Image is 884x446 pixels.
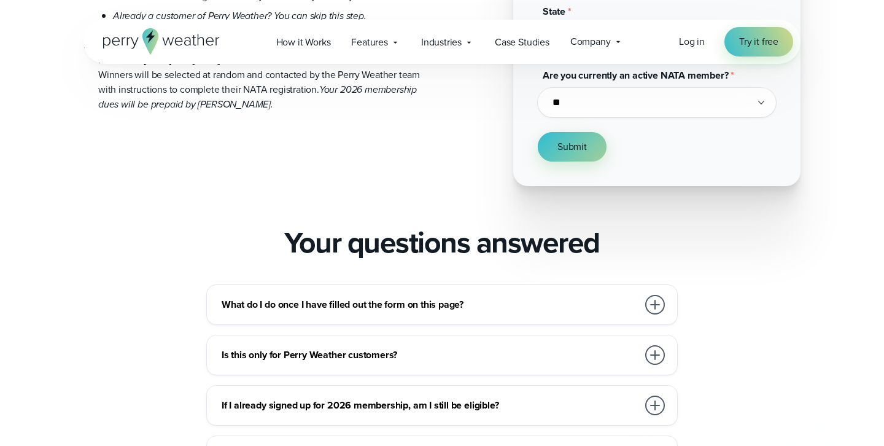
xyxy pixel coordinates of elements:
[724,27,793,57] a: Try it free
[266,29,341,55] a: How it Works
[538,132,607,162] button: Submit
[284,225,600,260] h2: Your questions answered
[739,34,778,49] span: Try it free
[222,297,638,312] h3: What do I do once I have filled out the form on this page?
[679,34,705,49] span: Log in
[543,68,728,82] span: Are you currently an active NATA member?
[484,29,560,55] a: Case Studies
[98,38,430,67] strong: That’s it! You’re entered. Winners will be selected and announced through the months of [DATE] an...
[421,35,462,50] span: Industries
[98,23,432,112] li: Winners will be selected at random and contacted by the Perry Weather team with instructions to c...
[570,34,611,49] span: Company
[495,35,549,50] span: Case Studies
[351,35,388,50] span: Features
[543,4,565,18] span: State
[276,35,331,50] span: How it Works
[222,398,638,413] h3: If I already signed up for 2026 membership, am I still be eligible?
[222,348,638,362] h3: Is this only for Perry Weather customers?
[557,139,587,154] span: Submit
[113,9,366,23] em: Already a customer of Perry Weather? You can skip this step.
[98,82,417,111] em: Your 2026 membership dues will be prepaid by [PERSON_NAME].
[679,34,705,49] a: Log in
